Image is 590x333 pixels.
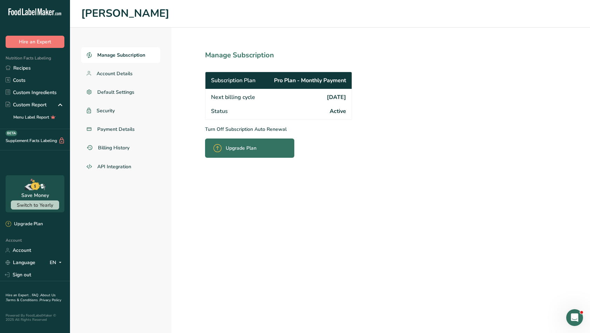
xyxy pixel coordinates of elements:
[330,107,346,115] span: Active
[7,210,133,259] img: [Free Webinar] What's wrong with this Label?
[97,51,145,59] span: Manage Subscription
[97,163,131,170] span: API Integration
[6,130,17,136] div: BETA
[6,101,47,108] div: Custom Report
[6,36,64,48] button: Hire an Expert
[32,293,40,298] a: FAQ .
[211,93,255,101] span: Next billing cycle
[120,11,133,24] div: Close
[28,218,56,246] button: Messages
[75,11,89,25] img: Profile image for Rachelle
[97,107,115,114] span: Security
[30,236,54,241] span: Messages
[92,236,104,241] span: Help
[6,298,40,303] a: Terms & Conditions .
[14,186,117,200] div: How Subscription Upgrades Work on [DOMAIN_NAME]
[205,126,383,133] p: Turn Off Subscription Auto Renewal
[6,221,43,228] div: Upgrade Plan
[56,218,84,246] button: Tickets
[98,144,129,151] span: Billing History
[6,256,35,269] a: Language
[11,200,59,210] button: Switch to Yearly
[81,140,160,156] a: Billing History
[7,210,133,298] div: [Free Webinar] What's wrong with this Label?
[10,183,130,203] div: How Subscription Upgrades Work on [DOMAIN_NAME]
[17,202,53,208] span: Switch to Yearly
[226,144,257,152] span: Upgrade Plan
[97,88,134,96] span: Default Settings
[14,73,126,85] p: How can we help?
[10,137,130,157] div: How to Print Your Labels & Choose the Right Printer
[14,50,126,73] p: Hi [PERSON_NAME] 👋
[14,140,117,154] div: How to Print Your Labels & Choose the Right Printer
[211,76,255,85] span: Subscription Plan
[327,93,346,101] span: [DATE]
[40,298,61,303] a: Privacy Policy
[14,173,117,180] div: Hire an Expert Services
[6,293,56,303] a: About Us .
[81,47,160,63] a: Manage Subscription
[81,84,160,100] a: Default Settings
[14,160,117,167] div: Hire an Expert Services
[81,121,160,137] a: Payment Details
[112,218,140,246] button: News
[101,11,115,25] img: Profile image for Rana
[211,107,228,115] span: Status
[97,70,133,77] span: Account Details
[97,126,135,133] span: Payment Details
[119,236,133,241] span: News
[14,16,61,22] img: logo
[6,313,64,322] div: Powered By FoodLabelMaker © 2025 All Rights Reserved
[81,103,160,119] a: Security
[7,94,133,113] div: Send us a message
[10,157,130,170] div: Hire an Expert Services
[6,293,30,298] a: Hire an Expert .
[62,236,79,241] span: Tickets
[21,192,49,199] div: Save Money
[205,50,383,61] h1: Manage Subscription
[88,11,102,25] img: Profile image for Reem
[14,100,117,107] div: Send us a message
[81,66,160,82] a: Account Details
[81,158,160,175] a: API Integration
[6,236,22,241] span: Home
[84,218,112,246] button: Help
[566,309,583,326] iframe: Intercom live chat
[274,76,346,85] span: Pro Plan - Monthly Payment
[50,258,64,267] div: EN
[81,6,579,22] h1: [PERSON_NAME]
[10,170,130,183] div: Hire an Expert Services
[14,123,57,131] span: Search for help
[10,120,130,134] button: Search for help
